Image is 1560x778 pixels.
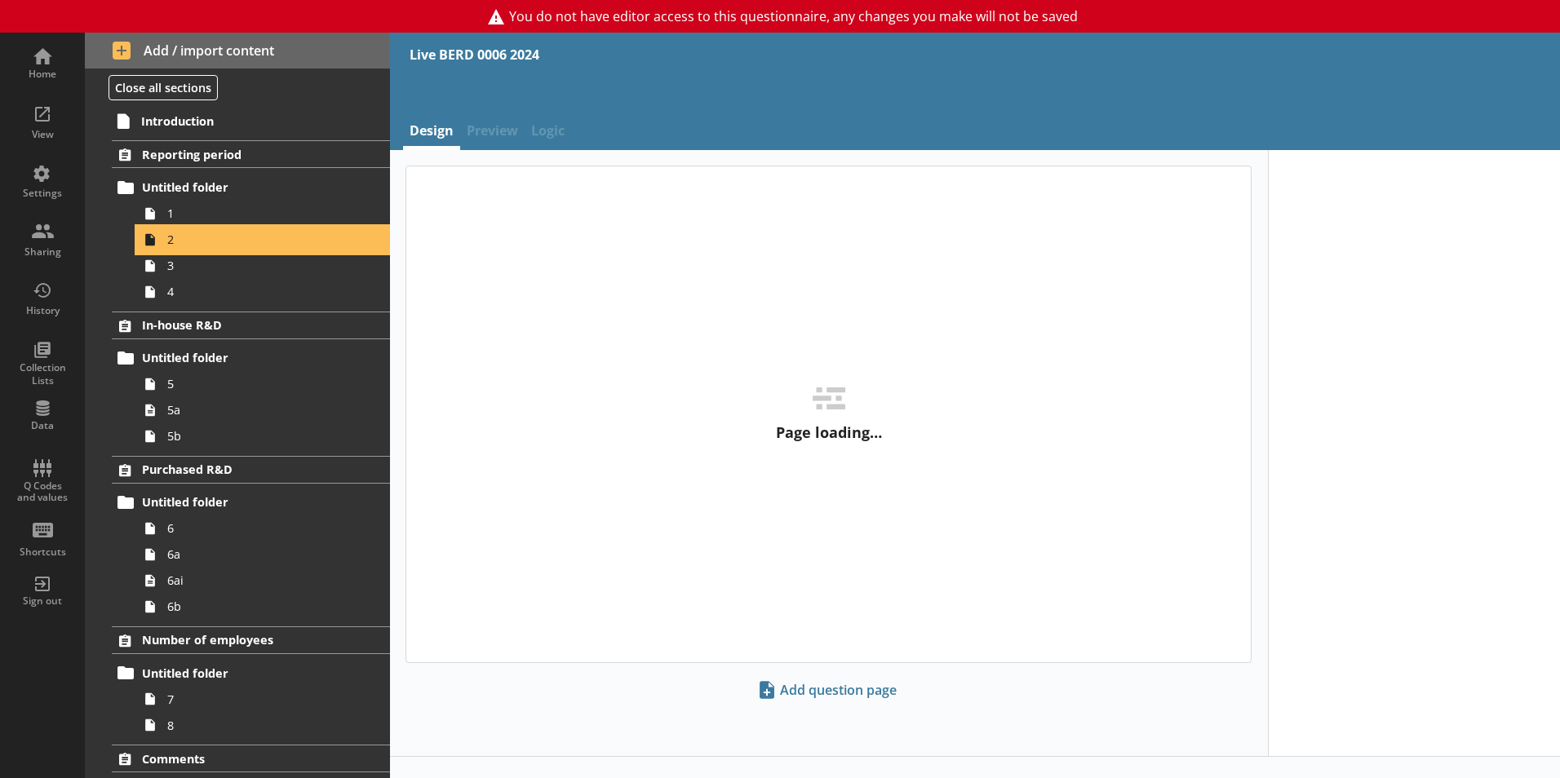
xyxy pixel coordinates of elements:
li: Untitled folder78 [119,660,390,738]
a: 6 [137,515,390,542]
div: Sign out [14,595,71,608]
button: Add / import content [85,33,390,69]
span: Logic [525,115,571,150]
div: Collection Lists [14,361,71,387]
p: Page loading… [776,422,882,442]
span: Untitled folder [142,665,342,681]
span: 8 [167,718,348,733]
span: Number of employees [142,632,342,648]
a: Reporting period [112,140,390,168]
li: Untitled folder55a5b [119,345,390,449]
span: Untitled folder [142,350,342,365]
span: Add question page [754,677,903,703]
a: 6ai [137,568,390,594]
a: 1 [137,201,390,227]
span: 6 [167,520,348,536]
a: 7 [137,686,390,712]
span: 4 [167,284,348,299]
span: Add / import content [113,42,363,60]
div: Q Codes and values [14,480,71,504]
span: Untitled folder [142,494,342,510]
li: Untitled folder66a6ai6b [119,489,390,620]
a: Untitled folder [112,175,390,201]
a: Untitled folder [112,489,390,515]
div: Data [14,419,71,432]
span: Introduction [141,113,342,129]
a: 5b [137,423,390,449]
li: Untitled folder1234 [119,175,390,305]
span: 5 [167,376,348,391]
a: 5 [137,371,390,397]
div: Sharing [14,245,71,259]
a: Purchased R&D [112,456,390,484]
a: 4 [137,279,390,305]
span: Reporting period [142,147,342,162]
span: 3 [167,258,348,273]
span: Untitled folder [142,179,342,195]
button: Close all sections [109,75,218,100]
span: 6b [167,599,348,614]
span: 2 [167,232,348,247]
li: Purchased R&DUntitled folder66a6ai6b [85,456,390,620]
div: History [14,304,71,317]
div: Live BERD 0006 2024 [410,46,539,64]
div: View [14,128,71,141]
span: Purchased R&D [142,462,342,477]
a: 5a [137,397,390,423]
span: 7 [167,692,348,707]
li: Reporting periodUntitled folder1234 [85,140,390,304]
span: 5b [167,428,348,444]
a: 6b [137,594,390,620]
div: Settings [14,187,71,200]
a: Introduction [111,108,390,134]
a: Untitled folder [112,345,390,371]
li: In-house R&DUntitled folder55a5b [85,312,390,449]
a: In-house R&D [112,312,390,339]
span: 6a [167,546,348,562]
a: Design [403,115,460,150]
div: Shortcuts [14,546,71,559]
a: 2 [137,227,390,253]
span: 1 [167,206,348,221]
a: 6a [137,542,390,568]
span: Comments [142,751,342,767]
button: Add question page [753,676,904,704]
a: Untitled folder [112,660,390,686]
a: 3 [137,253,390,279]
div: Home [14,68,71,81]
span: 5a [167,402,348,418]
span: 6ai [167,572,348,588]
span: In-house R&D [142,317,342,333]
a: Number of employees [112,626,390,654]
a: 8 [137,712,390,738]
a: Comments [112,745,390,772]
span: Preview [460,115,525,150]
li: Number of employeesUntitled folder78 [85,626,390,738]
